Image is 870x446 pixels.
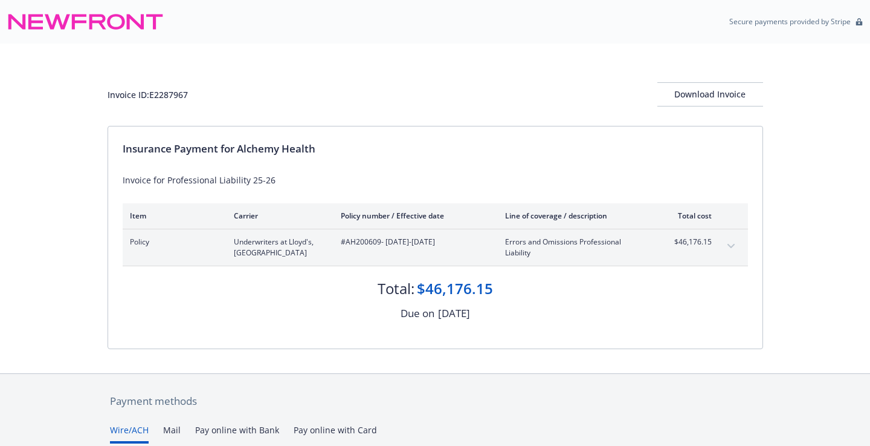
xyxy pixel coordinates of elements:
[657,82,763,107] button: Download Invoice
[378,278,414,299] div: Total:
[341,237,486,248] span: #AH200609 - [DATE]-[DATE]
[163,424,181,444] button: Mail
[438,306,470,321] div: [DATE]
[657,83,763,106] div: Download Invoice
[130,237,214,248] span: Policy
[108,88,188,101] div: Invoice ID: E2287967
[195,424,279,444] button: Pay online with Bank
[505,237,647,258] span: Errors and Omissions Professional Liability
[234,237,321,258] span: Underwriters at Lloyd's, [GEOGRAPHIC_DATA]
[110,393,761,409] div: Payment methods
[417,278,493,299] div: $46,176.15
[294,424,377,444] button: Pay online with Card
[130,211,214,221] div: Item
[123,229,748,266] div: PolicyUnderwriters at Lloyd's, [GEOGRAPHIC_DATA]#AH200609- [DATE]-[DATE]Errors and Omissions Prof...
[666,237,712,248] span: $46,176.15
[401,306,434,321] div: Due on
[666,211,712,221] div: Total cost
[341,211,486,221] div: Policy number / Effective date
[729,16,851,27] p: Secure payments provided by Stripe
[123,141,748,157] div: Insurance Payment for Alchemy Health
[505,211,647,221] div: Line of coverage / description
[110,424,149,444] button: Wire/ACH
[234,211,321,221] div: Carrier
[721,237,741,256] button: expand content
[123,174,748,186] div: Invoice for Professional Liability 25-26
